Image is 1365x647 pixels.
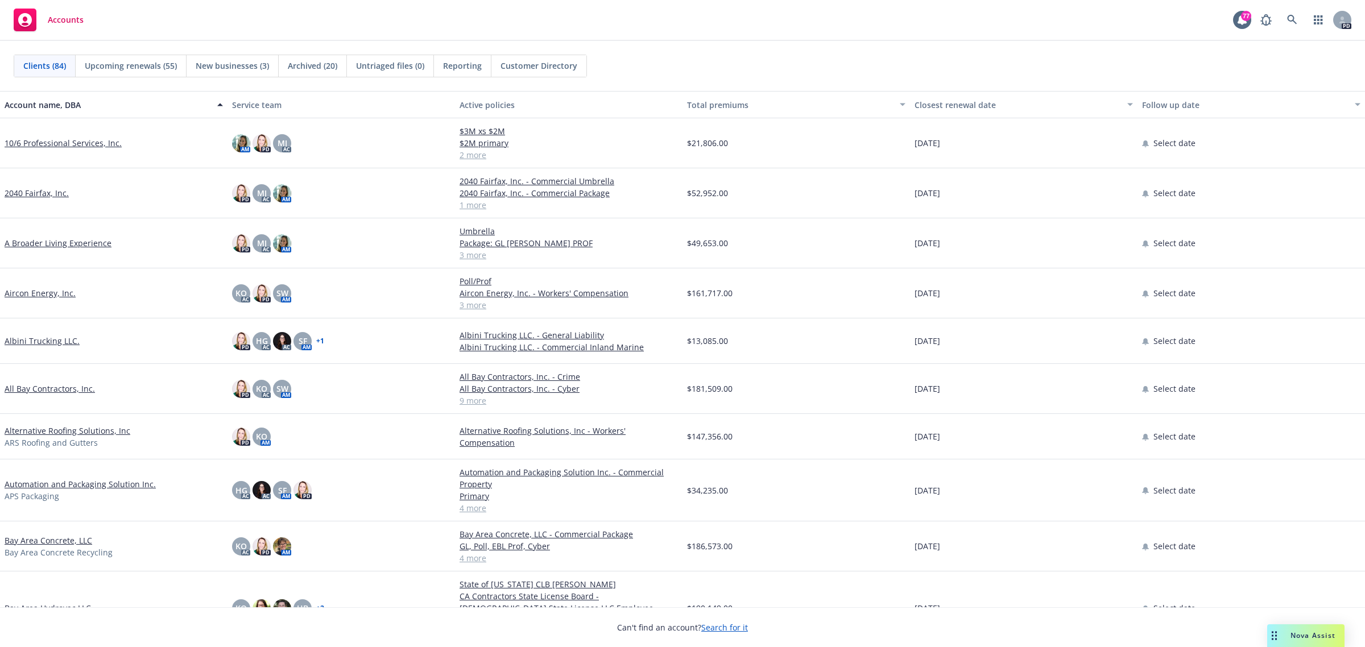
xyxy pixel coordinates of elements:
[460,149,678,161] a: 2 more
[85,60,177,72] span: Upcoming renewals (55)
[915,430,940,442] span: [DATE]
[460,299,678,311] a: 3 more
[460,187,678,199] a: 2040 Fairfax, Inc. - Commercial Package
[1267,624,1345,647] button: Nova Assist
[460,502,678,514] a: 4 more
[915,237,940,249] span: [DATE]
[273,537,291,555] img: photo
[232,184,250,202] img: photo
[1153,540,1196,552] span: Select date
[460,329,678,341] a: Albini Trucking LLC. - General Liability
[1241,11,1251,21] div: 77
[5,546,113,558] span: Bay Area Concrete Recycling
[9,4,88,36] a: Accounts
[687,335,728,347] span: $13,085.00
[460,199,678,211] a: 1 more
[1153,137,1196,149] span: Select date
[915,137,940,149] span: [DATE]
[443,60,482,72] span: Reporting
[278,484,287,496] span: SF
[915,602,940,614] span: [DATE]
[232,99,450,111] div: Service team
[5,137,122,149] a: 10/6 Professional Services, Inc.
[1255,9,1277,31] a: Report a Bug
[232,134,250,152] img: photo
[687,484,728,496] span: $34,235.00
[288,60,337,72] span: Archived (20)
[5,187,69,199] a: 2040 Fairfax, Inc.
[1307,9,1330,31] a: Switch app
[235,602,247,614] span: KO
[460,395,678,407] a: 9 more
[1142,99,1348,111] div: Follow up date
[915,187,940,199] span: [DATE]
[1153,383,1196,395] span: Select date
[460,371,678,383] a: All Bay Contractors, Inc. - Crime
[276,383,288,395] span: SW
[460,225,678,237] a: Umbrella
[299,335,307,347] span: SF
[1153,602,1196,614] span: Select date
[1267,624,1281,647] div: Drag to move
[617,621,748,633] span: Can't find an account?
[5,490,59,502] span: APS Packaging
[455,91,682,118] button: Active policies
[5,383,95,395] a: All Bay Contractors, Inc.
[232,380,250,398] img: photo
[1290,631,1335,640] span: Nova Assist
[256,335,268,347] span: HG
[1281,9,1304,31] a: Search
[460,590,678,626] a: CA Contractors State License Board - [DEMOGRAPHIC_DATA] State License LLC Employee Worker Bond
[460,528,678,540] a: Bay Area Concrete, LLC - Commercial Package
[915,484,940,496] span: [DATE]
[682,91,910,118] button: Total premiums
[5,534,92,546] a: Bay Area Concrete, LLC
[687,287,733,299] span: $161,717.00
[687,137,728,149] span: $21,806.00
[253,599,271,617] img: photo
[687,99,893,111] div: Total premiums
[1153,430,1196,442] span: Select date
[460,552,678,564] a: 4 more
[316,605,324,612] a: + 2
[5,478,156,490] a: Automation and Packaging Solution Inc.
[297,602,308,614] span: HB
[5,437,98,449] span: ARS Roofing and Gutters
[256,430,267,442] span: KO
[253,537,271,555] img: photo
[701,622,748,633] a: Search for it
[257,237,267,249] span: MJ
[5,425,130,437] a: Alternative Roofing Solutions, Inc
[256,383,267,395] span: KO
[232,332,250,350] img: photo
[23,60,66,72] span: Clients (84)
[278,137,287,149] span: MJ
[915,335,940,347] span: [DATE]
[460,99,678,111] div: Active policies
[460,249,678,261] a: 3 more
[460,578,678,590] a: State of [US_STATE] CLB [PERSON_NAME]
[235,484,247,496] span: HG
[460,540,678,552] a: GL, Poll, EBL Prof, Cyber
[293,481,312,499] img: photo
[460,275,678,287] a: Poll/Prof
[460,341,678,353] a: Albini Trucking LLC. - Commercial Inland Marine
[1153,484,1196,496] span: Select date
[460,237,678,249] a: Package: GL [PERSON_NAME] PROF
[460,466,678,490] a: Automation and Packaging Solution Inc. - Commercial Property
[235,540,247,552] span: KO
[1153,187,1196,199] span: Select date
[500,60,577,72] span: Customer Directory
[460,287,678,299] a: Aircon Energy, Inc. - Workers' Compensation
[1137,91,1365,118] button: Follow up date
[5,99,210,111] div: Account name, DBA
[915,99,1120,111] div: Closest renewal date
[915,383,940,395] span: [DATE]
[915,540,940,552] span: [DATE]
[460,125,678,137] a: $3M xs $2M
